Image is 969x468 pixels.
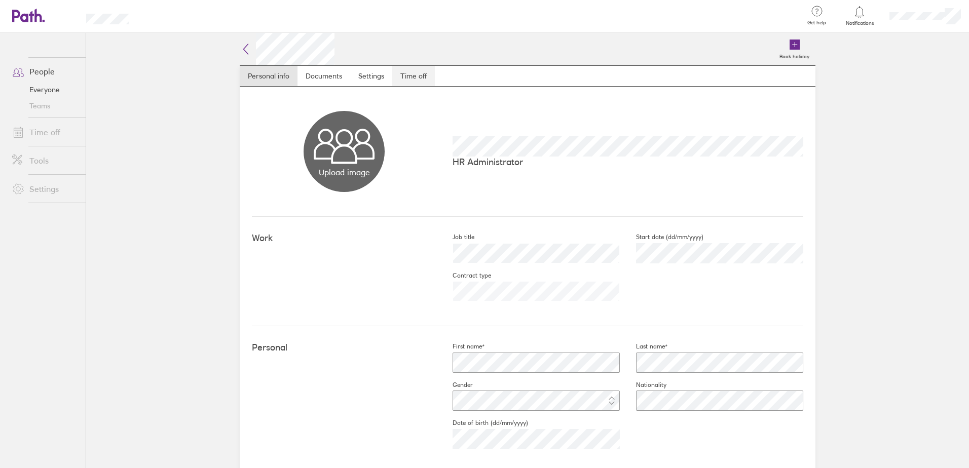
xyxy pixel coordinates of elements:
span: Notifications [843,20,876,26]
a: Everyone [4,82,86,98]
a: Time off [392,66,435,86]
a: Settings [350,66,392,86]
label: Date of birth (dd/mm/yyyy) [436,419,528,427]
label: Contract type [436,271,491,280]
label: Start date (dd/mm/yyyy) [620,233,703,241]
label: Nationality [620,381,666,389]
label: Last name* [620,342,667,350]
label: Book holiday [773,51,815,60]
label: Gender [436,381,473,389]
span: Get help [800,20,833,26]
label: Job title [436,233,474,241]
h4: Personal [252,342,436,353]
a: People [4,61,86,82]
a: Settings [4,179,86,199]
a: Documents [297,66,350,86]
p: HR Administrator [453,157,803,167]
a: Tools [4,150,86,171]
a: Personal info [240,66,297,86]
a: Notifications [843,5,876,26]
a: Time off [4,122,86,142]
h4: Work [252,233,436,244]
a: Teams [4,98,86,114]
a: Book holiday [773,33,815,65]
label: First name* [436,342,485,350]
